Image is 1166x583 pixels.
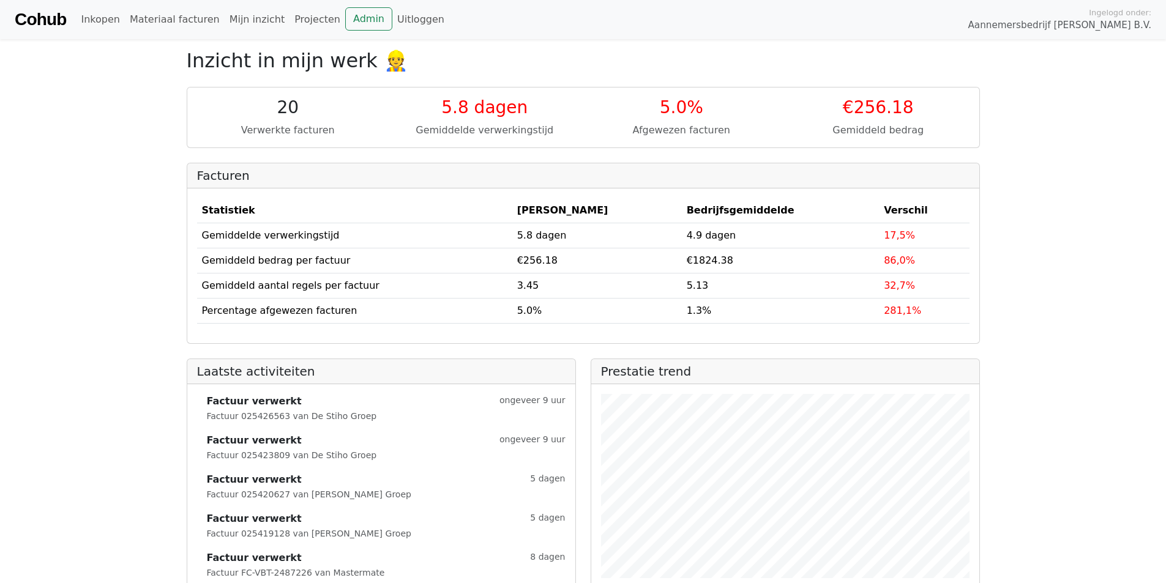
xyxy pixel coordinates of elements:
a: Materiaal facturen [125,7,225,32]
a: Inkopen [76,7,124,32]
small: ongeveer 9 uur [499,433,566,448]
span: 281,1% [884,305,921,316]
div: Gemiddeld bedrag [787,123,970,138]
small: Factuur 025426563 van De Stiho Groep [207,411,377,421]
td: Gemiddeld aantal regels per factuur [197,273,512,298]
td: Gemiddeld bedrag per factuur [197,248,512,273]
span: Ingelogd onder: [1089,7,1151,18]
div: 5.0% [591,97,773,118]
small: 5 dagen [530,472,565,487]
span: Aannemersbedrijf [PERSON_NAME] B.V. [968,18,1151,32]
div: 20 [197,97,379,118]
td: 5.13 [682,273,880,298]
small: Factuur 025423809 van De Stiho Groep [207,450,377,460]
div: Verwerkte facturen [197,123,379,138]
td: Percentage afgewezen facturen [197,298,512,323]
strong: Factuur verwerkt [207,433,302,448]
div: Afgewezen facturen [591,123,773,138]
td: 1.3% [682,298,880,323]
span: 86,0% [884,254,915,266]
strong: Factuur verwerkt [207,511,302,526]
h2: Prestatie trend [601,364,970,379]
small: 8 dagen [530,551,565,565]
td: 5.8 dagen [512,223,682,248]
td: 5.0% [512,298,682,323]
a: Mijn inzicht [225,7,290,32]
h2: Facturen [197,168,970,183]
small: Factuur 025419128 van [PERSON_NAME] Groep [207,529,411,538]
a: Projecten [290,7,345,32]
th: [PERSON_NAME] [512,198,682,223]
strong: Factuur verwerkt [207,394,302,409]
th: Statistiek [197,198,512,223]
td: 3.45 [512,273,682,298]
a: Cohub [15,5,66,34]
span: 17,5% [884,229,915,241]
small: ongeveer 9 uur [499,394,566,409]
a: Admin [345,7,392,31]
strong: Factuur verwerkt [207,472,302,487]
th: Verschil [879,198,969,223]
td: 4.9 dagen [682,223,880,248]
th: Bedrijfsgemiddelde [682,198,880,223]
td: €256.18 [512,248,682,273]
small: Factuur FC-VBT-2487226 van Mastermate [207,568,385,577]
div: Gemiddelde verwerkingstijd [394,123,576,138]
small: 5 dagen [530,511,565,526]
strong: Factuur verwerkt [207,551,302,565]
td: €1824.38 [682,248,880,273]
div: €256.18 [787,97,970,118]
h2: Inzicht in mijn werk 👷 [187,49,980,72]
div: 5.8 dagen [394,97,576,118]
small: Factuur 025420627 van [PERSON_NAME] Groep [207,489,411,499]
td: Gemiddelde verwerkingstijd [197,223,512,248]
h2: Laatste activiteiten [197,364,566,379]
a: Uitloggen [392,7,449,32]
span: 32,7% [884,280,915,291]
